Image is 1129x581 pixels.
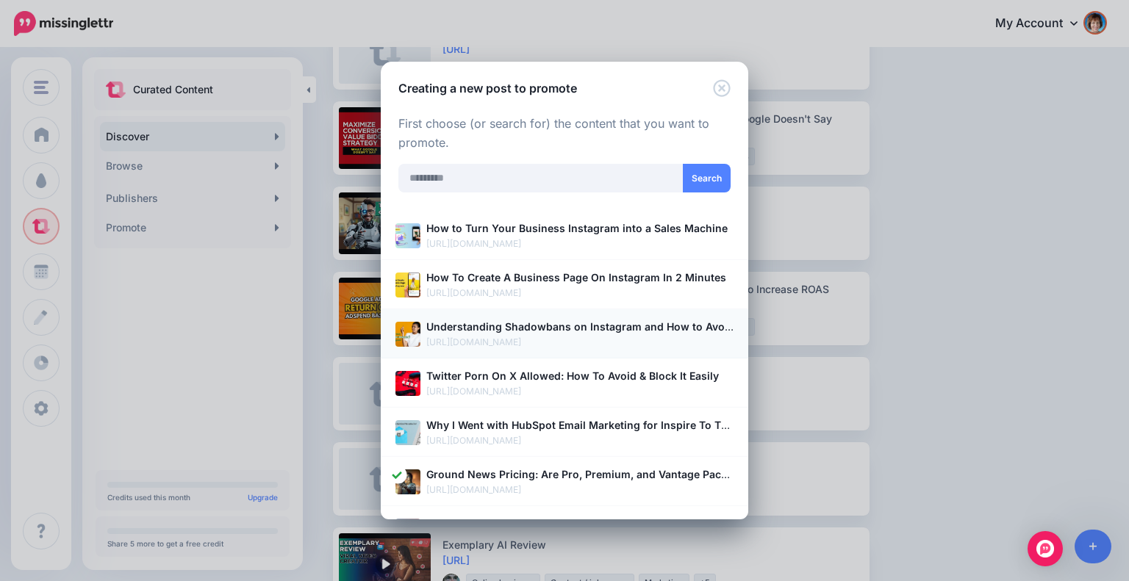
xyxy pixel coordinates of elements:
[395,416,734,448] a: Why I Went with HubSpot Email Marketing for Inspire To Thrive [URL][DOMAIN_NAME]
[395,318,734,350] a: Understanding Shadowbans on Instagram and How to Avoid Them [URL][DOMAIN_NAME]
[426,286,734,300] p: [URL][DOMAIN_NAME]
[426,433,734,448] p: [URL][DOMAIN_NAME]
[395,466,734,497] a: Ground News Pricing: Are Pro, Premium, and Vantage Packages Worth it? [URL][DOMAIN_NAME]
[395,367,734,399] a: Twitter Porn On X Allowed: How To Avoid & Block It Easily [URL][DOMAIN_NAME]
[426,369,719,382] b: Twitter Porn On X Allowed: How To Avoid & Block It Easily
[426,237,734,251] p: [URL][DOMAIN_NAME]
[426,419,747,431] b: Why I Went with HubSpot Email Marketing for Inspire To Thrive
[395,220,734,251] a: How to Turn Your Business Instagram into a Sales Machine [URL][DOMAIN_NAME]
[426,320,766,333] b: Understanding Shadowbans on Instagram and How to Avoid Them
[426,222,728,234] b: How to Turn Your Business Instagram into a Sales Machine
[426,384,734,399] p: [URL][DOMAIN_NAME]
[426,483,734,497] p: [URL][DOMAIN_NAME]
[683,164,731,192] button: Search
[1028,531,1063,566] div: Open Intercom Messenger
[395,223,420,248] img: 095b98af4520d8fe4f1813bcbadd880a_thumb.jpg
[426,271,726,284] b: How To Create A Business Page On Instagram In 2 Minutes
[395,273,420,297] img: 90333d41029acecbfa6626a00c88b74f_thumb.jpg
[395,519,420,544] img: 5ef02fbeb75921d8784ded248fff77b7_thumb.jpg
[395,322,420,347] img: 482e90377003bc242bbfcd2c3b3e23a9_thumb.jpg
[398,79,577,97] h5: Creating a new post to promote
[395,269,734,300] a: How To Create A Business Page On Instagram In 2 Minutes [URL][DOMAIN_NAME]
[426,468,800,480] b: Ground News Pricing: Are Pro, Premium, and Vantage Packages Worth it?
[426,517,739,530] b: How To Use Instagram Carousels To Captivate Your Audience
[395,515,734,546] a: How To Use Instagram Carousels To Captivate Your Audience [URL][DOMAIN_NAME]
[395,420,420,445] img: e1675576e4c6cdfd84307dc5628d3067_thumb.jpg
[426,335,734,350] p: [URL][DOMAIN_NAME]
[713,79,731,98] button: Close
[395,469,420,494] img: 46ee0735a933b7fb17d61898754a4f0b_thumb.jpg
[398,115,731,153] p: First choose (or search for) the content that you want to promote.
[395,371,420,396] img: e708ff06e571ccf52baeaced27767f15_thumb.jpg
